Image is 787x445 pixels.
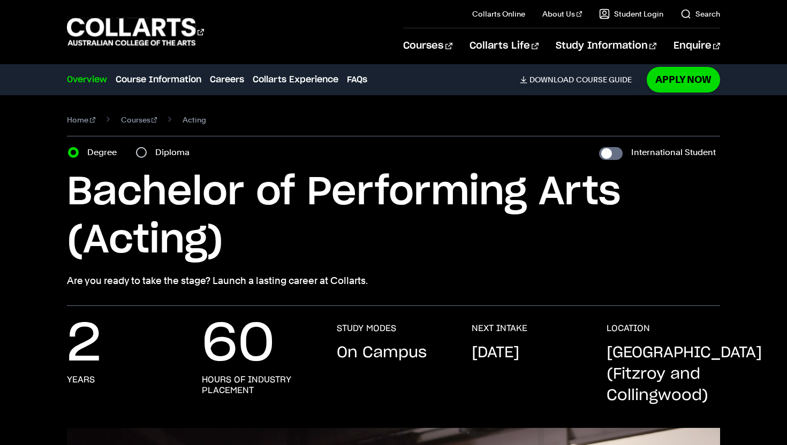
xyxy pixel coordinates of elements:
span: Download [529,75,574,85]
a: Course Information [116,73,201,86]
a: Home [67,112,95,127]
label: International Student [631,145,716,160]
p: 60 [202,323,275,366]
a: Enquire [674,28,720,64]
h3: hours of industry placement [202,374,315,396]
h3: NEXT INTAKE [472,323,527,334]
a: Search [680,9,720,19]
h3: STUDY MODES [337,323,396,334]
a: Courses [121,112,157,127]
p: [DATE] [472,342,519,364]
a: Study Information [556,28,656,64]
p: On Campus [337,342,427,364]
a: Collarts Experience [253,73,338,86]
a: DownloadCourse Guide [520,75,640,85]
p: 2 [67,323,101,366]
p: [GEOGRAPHIC_DATA] (Fitzroy and Collingwood) [607,342,762,406]
h3: years [67,374,95,385]
a: Collarts Online [472,9,525,19]
label: Diploma [155,145,196,160]
a: Collarts Life [470,28,539,64]
div: Go to homepage [67,17,204,47]
span: Acting [183,112,206,127]
a: FAQs [347,73,367,86]
a: Apply Now [647,67,720,92]
a: Student Login [599,9,663,19]
a: Careers [210,73,244,86]
p: Are you ready to take the stage? Launch a lasting career at Collarts. [67,273,720,288]
a: About Us [542,9,582,19]
h3: LOCATION [607,323,650,334]
label: Degree [87,145,123,160]
a: Courses [403,28,452,64]
h1: Bachelor of Performing Arts (Acting) [67,168,720,265]
a: Overview [67,73,107,86]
